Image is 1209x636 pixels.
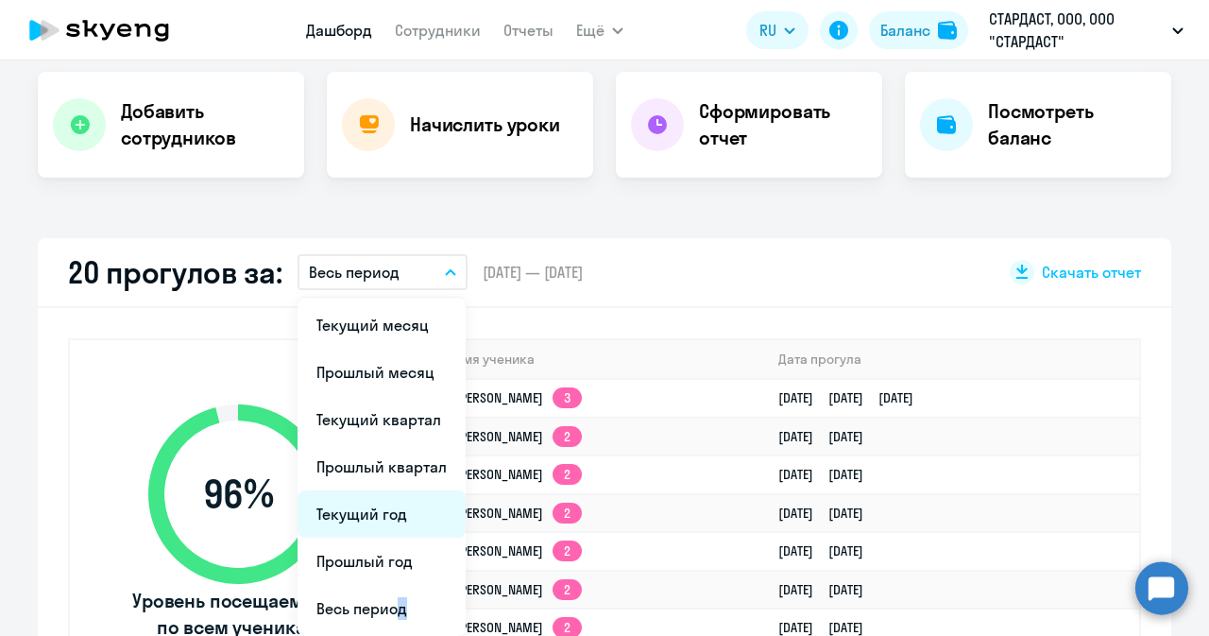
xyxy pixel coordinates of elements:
[455,581,582,598] a: [PERSON_NAME]2
[455,505,582,522] a: [PERSON_NAME]2
[778,389,928,406] a: [DATE][DATE][DATE]
[576,11,623,49] button: Ещё
[553,387,582,408] app-skyeng-badge: 3
[306,21,372,40] a: Дашборд
[979,8,1193,53] button: СТАРДАСТ, ООО, ООО "СТАРДАСТ"
[763,340,1139,379] th: Дата прогула
[1042,262,1141,283] span: Скачать отчет
[576,19,604,42] span: Ещё
[121,98,289,151] h4: Добавить сотрудников
[778,619,878,636] a: [DATE][DATE]
[395,21,481,40] a: Сотрудники
[699,98,867,151] h4: Сформировать отчет
[553,426,582,447] app-skyeng-badge: 2
[553,503,582,524] app-skyeng-badge: 2
[503,21,553,40] a: Отчеты
[553,464,582,485] app-skyeng-badge: 2
[778,428,878,445] a: [DATE][DATE]
[68,253,282,291] h2: 20 прогулов за:
[553,579,582,600] app-skyeng-badge: 2
[778,466,878,483] a: [DATE][DATE]
[989,8,1165,53] p: СТАРДАСТ, ООО, ООО "СТАРДАСТ"
[778,505,878,522] a: [DATE][DATE]
[880,19,930,42] div: Баланс
[746,11,809,49] button: RU
[455,389,582,406] a: [PERSON_NAME]3
[988,98,1156,151] h4: Посмотреть баланс
[869,11,968,49] button: Балансbalance
[778,581,878,598] a: [DATE][DATE]
[553,541,582,561] app-skyeng-badge: 2
[298,254,468,290] button: Весь период
[778,542,878,559] a: [DATE][DATE]
[938,21,957,40] img: balance
[759,19,776,42] span: RU
[129,472,347,517] span: 96 %
[410,112,560,138] h4: Начислить уроки
[455,428,582,445] a: [PERSON_NAME]2
[483,262,583,283] span: [DATE] — [DATE]
[455,542,582,559] a: [PERSON_NAME]2
[309,261,400,284] p: Весь период
[298,298,466,636] ul: Ещё
[455,466,582,483] a: [PERSON_NAME]2
[455,619,582,636] a: [PERSON_NAME]2
[440,340,763,379] th: Имя ученика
